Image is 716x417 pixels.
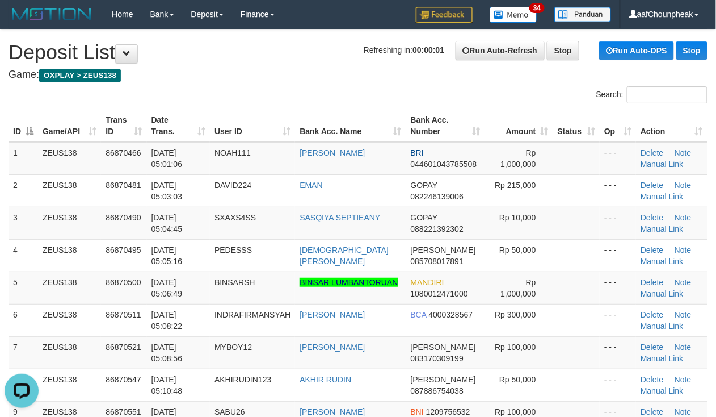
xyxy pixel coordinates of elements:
a: SASQIYA SEPTIEANY [300,213,380,222]
span: Copy 088221392302 to clipboard [411,224,464,233]
a: BINSAR LUMBANTORUAN [300,278,398,287]
a: Manual Link [641,192,684,201]
th: Game/API: activate to sort column ascending [38,110,101,142]
td: - - - [600,336,636,369]
td: 4 [9,239,38,272]
a: Manual Link [641,224,684,233]
a: Delete [641,343,663,352]
th: ID: activate to sort column descending [9,110,38,142]
span: Copy 4000328567 to clipboard [429,310,473,319]
span: [DATE] 05:01:06 [151,148,183,169]
td: 3 [9,207,38,239]
td: 7 [9,336,38,369]
span: [DATE] 05:05:16 [151,245,183,266]
a: Run Auto-DPS [599,41,674,60]
td: ZEUS138 [38,304,101,336]
span: 86870551 [106,407,141,416]
span: Rp 100,000 [495,343,536,352]
a: [PERSON_NAME] [300,407,365,416]
span: BNI [411,407,424,416]
a: Note [675,407,692,416]
a: Delete [641,310,663,319]
span: Copy 087886754038 to clipboard [411,386,464,395]
span: [DATE] 05:10:48 [151,375,183,395]
span: 86870547 [106,375,141,384]
h1: Deposit List [9,41,707,64]
td: ZEUS138 [38,207,101,239]
td: ZEUS138 [38,174,101,207]
th: Amount: activate to sort column ascending [485,110,553,142]
td: ZEUS138 [38,369,101,401]
a: Manual Link [641,160,684,169]
a: Manual Link [641,386,684,395]
span: [DATE] 05:06:49 [151,278,183,298]
span: Refreshing in: [364,45,444,55]
td: 1 [9,142,38,175]
a: Manual Link [641,257,684,266]
th: Date Trans.: activate to sort column ascending [147,110,210,142]
a: Delete [641,213,663,222]
a: [PERSON_NAME] [300,310,365,319]
img: Feedback.jpg [416,7,473,23]
a: Note [675,245,692,255]
td: 2 [9,174,38,207]
span: Rp 215,000 [495,181,536,190]
td: - - - [600,174,636,207]
a: AKHIR RUDIN [300,375,351,384]
input: Search: [627,86,707,103]
span: 34 [529,3,545,13]
td: - - - [600,207,636,239]
a: Stop [676,41,707,60]
img: MOTION_logo.png [9,6,95,23]
span: SXAXS4SS [214,213,256,222]
span: PEDESSS [214,245,252,255]
a: Note [675,343,692,352]
td: ZEUS138 [38,142,101,175]
a: Note [675,213,692,222]
a: [DEMOGRAPHIC_DATA][PERSON_NAME] [300,245,389,266]
th: Op: activate to sort column ascending [600,110,636,142]
span: Rp 300,000 [495,310,536,319]
a: Note [675,278,692,287]
span: Rp 50,000 [499,245,536,255]
span: DAVID224 [214,181,251,190]
span: Rp 1,000,000 [501,278,536,298]
span: Rp 1,000,000 [501,148,536,169]
span: [DATE] 05:08:22 [151,310,183,331]
a: Run Auto-Refresh [456,41,545,60]
span: Copy 085708017891 to clipboard [411,257,464,266]
a: Note [675,181,692,190]
span: BRI [411,148,424,157]
span: INDRAFIRMANSYAH [214,310,290,319]
a: Note [675,148,692,157]
span: [PERSON_NAME] [411,343,476,352]
td: ZEUS138 [38,336,101,369]
span: AKHIRUDIN123 [214,375,271,384]
td: 6 [9,304,38,336]
a: Delete [641,181,663,190]
a: Delete [641,278,663,287]
a: Delete [641,245,663,255]
span: MYBOY12 [214,343,252,352]
img: Button%20Memo.svg [490,7,537,23]
a: Delete [641,407,663,416]
th: Bank Acc. Name: activate to sort column ascending [295,110,406,142]
a: Note [675,375,692,384]
span: [DATE] 05:08:56 [151,343,183,363]
td: - - - [600,304,636,336]
span: 86870511 [106,310,141,319]
span: Rp 100,000 [495,407,536,416]
span: BINSARSH [214,278,255,287]
th: User ID: activate to sort column ascending [210,110,295,142]
span: MANDIRI [411,278,444,287]
td: ZEUS138 [38,272,101,304]
a: Delete [641,375,663,384]
a: Manual Link [641,354,684,363]
span: [PERSON_NAME] [411,375,476,384]
a: Manual Link [641,289,684,298]
span: Copy 1080012471000 to clipboard [411,289,468,298]
a: Delete [641,148,663,157]
strong: 00:00:01 [412,45,444,55]
span: 86870481 [106,181,141,190]
span: 86870490 [106,213,141,222]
